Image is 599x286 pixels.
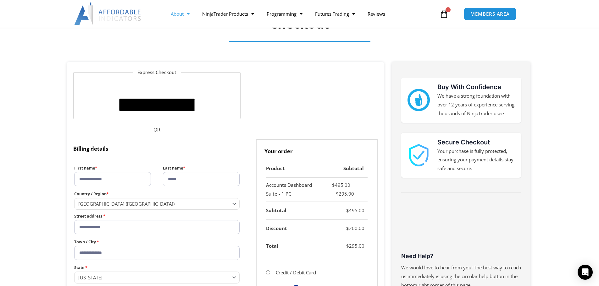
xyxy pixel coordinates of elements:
label: Town / City [74,238,240,246]
span: - [345,225,346,231]
a: 1 [430,5,458,23]
span: $ [346,225,349,231]
iframe: Customer reviews powered by Trustpilot [401,204,521,251]
span: 1 [446,7,451,12]
bdi: 200.00 [346,225,364,231]
label: State [74,264,240,272]
th: Discount [266,220,321,238]
bdi: 495.00 [332,182,350,188]
h3: Buy With Confidence [437,82,515,92]
p: We have a strong foundation with over 12 years of experience serving thousands of NinjaTrader users. [437,92,515,118]
div: Open Intercom Messenger [578,265,593,280]
a: Programming [260,7,309,21]
p: Your purchase is fully protected, ensuring your payment details stay safe and secure. [437,147,515,173]
span: $ [346,243,349,249]
span: Country / Region [74,198,240,210]
h3: Secure Checkout [437,138,515,147]
span: OR [73,125,241,135]
nav: Menu [164,7,438,21]
img: 1000913 | Affordable Indicators – NinjaTrader [408,144,430,166]
label: Credit / Debit Card [276,269,316,276]
label: First name [74,164,151,172]
img: LogoAI | Affordable Indicators – NinjaTrader [74,3,142,25]
legend: Express Checkout [133,68,181,77]
span: $ [332,182,335,188]
a: About [164,7,196,21]
a: MEMBERS AREA [464,8,516,20]
h3: Need Help? [401,252,521,260]
label: Street address [74,212,240,220]
th: Product [266,160,321,178]
button: Buy with GPay [119,99,195,111]
bdi: 295.00 [346,243,364,249]
strong: Subtotal [266,207,286,213]
a: Futures Trading [309,7,361,21]
span: California [78,274,230,281]
th: Subtotal [321,160,367,178]
h3: Your order [256,139,378,160]
img: mark thumbs good 43913 | Affordable Indicators – NinjaTrader [408,89,430,111]
span: MEMBERS AREA [470,12,510,16]
td: Accounts Dashboard Suite - 1 PC [266,178,321,202]
a: NinjaTrader Products [196,7,260,21]
strong: Total [266,243,278,249]
span: United States (US) [78,201,230,207]
label: Last name [163,164,240,172]
span: $ [346,207,349,213]
bdi: 295.00 [336,191,354,197]
h3: Billing details [73,139,241,157]
label: Country / Region [74,190,240,198]
span: State [74,272,240,283]
bdi: 495.00 [346,207,364,213]
span: $ [336,191,339,197]
a: Reviews [361,7,391,21]
iframe: Secure express checkout frame [118,80,196,97]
